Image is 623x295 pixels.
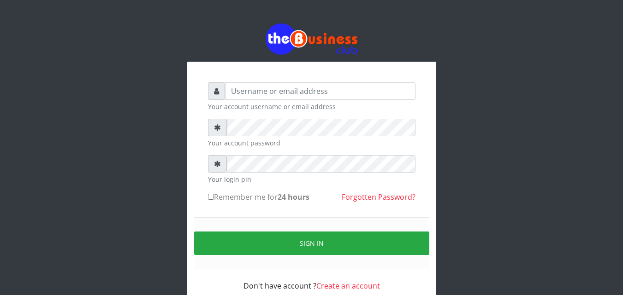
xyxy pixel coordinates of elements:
label: Remember me for [208,191,309,202]
button: Sign in [194,231,429,255]
b: 24 hours [278,192,309,202]
div: Don't have account ? [208,269,415,291]
small: Your account username or email address [208,102,415,111]
a: Forgotten Password? [342,192,415,202]
input: Remember me for24 hours [208,194,214,200]
small: Your login pin [208,174,415,184]
input: Username or email address [225,82,415,100]
a: Create an account [316,281,380,291]
small: Your account password [208,138,415,148]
